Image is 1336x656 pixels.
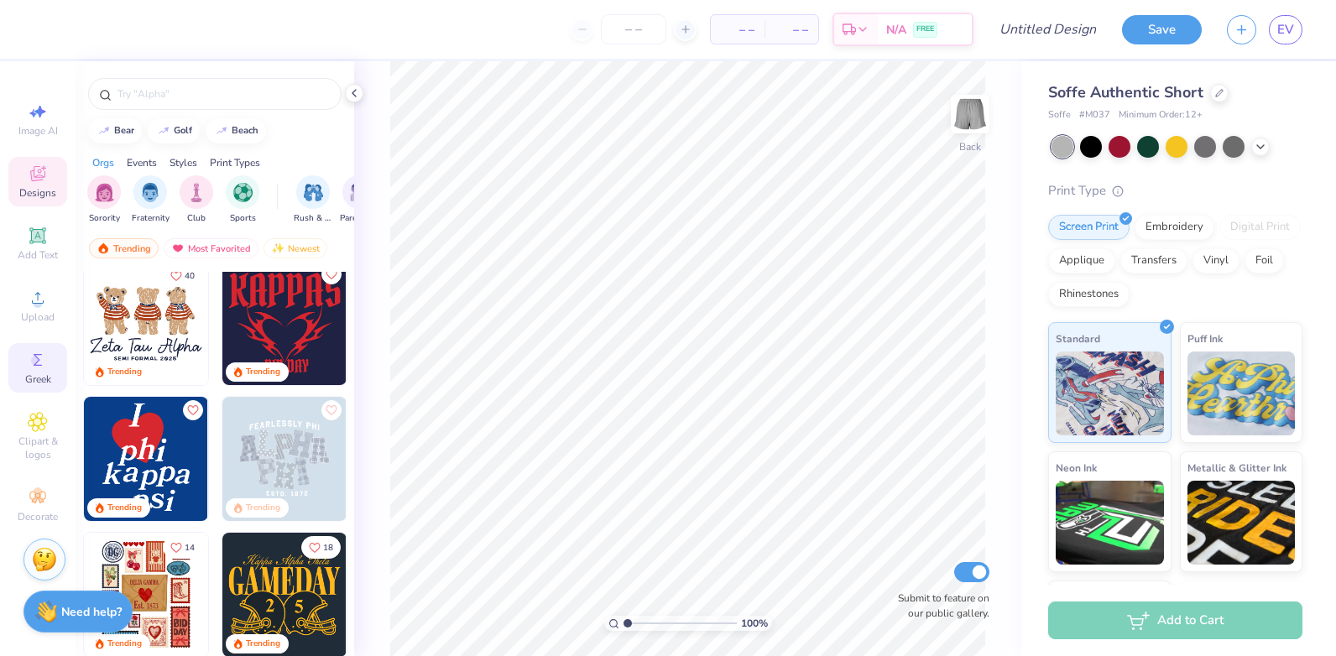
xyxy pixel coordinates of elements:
[886,21,906,39] span: N/A
[1187,351,1296,435] img: Puff Ink
[304,183,323,202] img: Rush & Bid Image
[1048,108,1071,122] span: Soffe
[1135,215,1214,240] div: Embroidery
[174,126,192,135] div: golf
[141,183,159,202] img: Fraternity Image
[164,238,258,258] div: Most Favorited
[95,183,114,202] img: Sorority Image
[132,175,170,225] div: filter for Fraternity
[21,310,55,324] span: Upload
[180,175,213,225] button: filter button
[1187,330,1223,347] span: Puff Ink
[601,14,666,44] input: – –
[1048,181,1302,200] div: Print Type
[8,435,67,461] span: Clipart & logos
[215,126,228,136] img: trend_line.gif
[1048,82,1203,102] span: Soffe Authentic Short
[264,238,327,258] div: Newest
[87,175,121,225] div: filter for Sorority
[88,118,142,143] button: bear
[84,261,208,385] img: a3be6b59-b000-4a72-aad0-0c575b892a6b
[1219,215,1301,240] div: Digital Print
[18,124,58,138] span: Image AI
[294,175,332,225] div: filter for Rush & Bid
[1056,330,1100,347] span: Standard
[1048,215,1130,240] div: Screen Print
[89,238,159,258] div: Trending
[721,21,754,39] span: – –
[92,155,114,170] div: Orgs
[916,23,934,35] span: FREE
[271,242,284,254] img: Newest.gif
[889,591,989,621] label: Submit to feature on our public gallery.
[114,126,134,135] div: bear
[183,400,203,420] button: Like
[132,175,170,225] button: filter button
[1048,248,1115,273] div: Applique
[163,536,202,559] button: Like
[163,264,202,287] button: Like
[294,175,332,225] button: filter button
[230,212,256,225] span: Sports
[170,155,197,170] div: Styles
[953,97,987,131] img: Back
[1277,20,1294,39] span: EV
[222,397,347,521] img: 5a4b4175-9e88-49c8-8a23-26d96782ddc6
[246,366,280,378] div: Trending
[1048,282,1130,307] div: Rhinestones
[350,183,369,202] img: Parent's Weekend Image
[741,616,768,631] span: 100 %
[1120,248,1187,273] div: Transfers
[132,212,170,225] span: Fraternity
[321,400,342,420] button: Like
[148,118,200,143] button: golf
[246,502,280,514] div: Trending
[97,242,110,254] img: trending.gif
[1056,459,1097,476] span: Neon Ink
[18,510,58,523] span: Decorate
[87,175,121,225] button: filter button
[1187,459,1286,476] span: Metallic & Glitter Ink
[340,175,378,225] div: filter for Parent's Weekend
[18,248,58,262] span: Add Text
[959,139,981,154] div: Back
[116,86,331,102] input: Try "Alpha"
[1187,481,1296,565] img: Metallic & Glitter Ink
[19,186,56,200] span: Designs
[340,212,378,225] span: Parent's Weekend
[127,155,157,170] div: Events
[1192,248,1239,273] div: Vinyl
[61,604,122,620] strong: Need help?
[171,242,185,254] img: most_fav.gif
[1079,108,1110,122] span: # M037
[25,372,51,386] span: Greek
[232,126,258,135] div: beach
[206,118,266,143] button: beach
[226,175,259,225] div: filter for Sports
[340,175,378,225] button: filter button
[187,183,206,202] img: Club Image
[1122,15,1202,44] button: Save
[246,638,280,650] div: Trending
[323,544,333,552] span: 18
[986,13,1109,46] input: Untitled Design
[321,264,342,284] button: Like
[294,212,332,225] span: Rush & Bid
[222,261,347,385] img: fbf7eecc-576a-4ece-ac8a-ca7dcc498f59
[97,126,111,136] img: trend_line.gif
[1056,351,1164,435] img: Standard
[210,155,260,170] div: Print Types
[1056,481,1164,565] img: Neon Ink
[1245,248,1284,273] div: Foil
[107,366,142,378] div: Trending
[157,126,170,136] img: trend_line.gif
[301,536,341,559] button: Like
[226,175,259,225] button: filter button
[107,638,142,650] div: Trending
[84,397,208,521] img: f6158eb7-cc5b-49f7-a0db-65a8f5223f4c
[185,272,195,280] span: 40
[180,175,213,225] div: filter for Club
[346,261,470,385] img: 26489e97-942d-434c-98d3-f0000c66074d
[207,261,331,385] img: d12c9beb-9502-45c7-ae94-40b97fdd6040
[1269,15,1302,44] a: EV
